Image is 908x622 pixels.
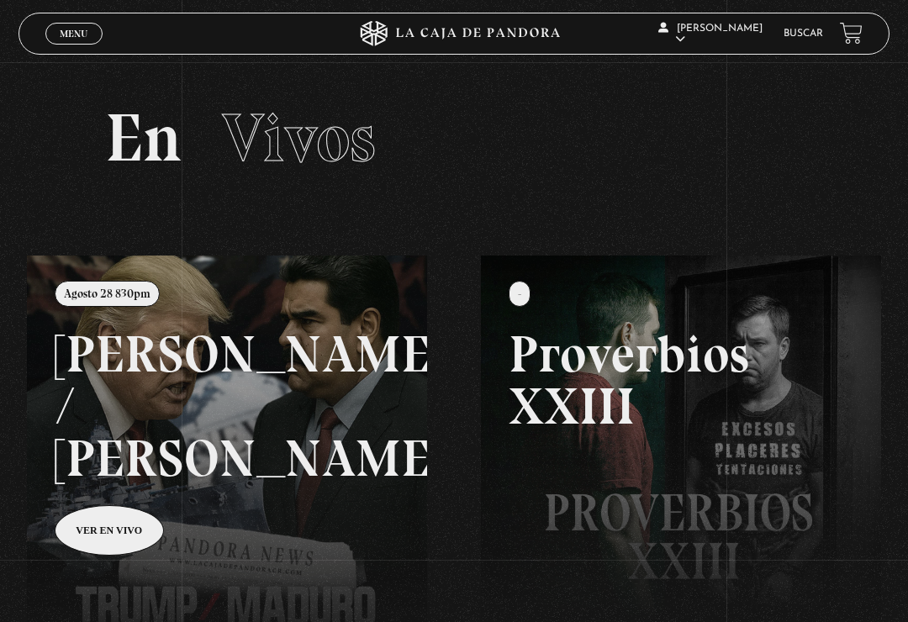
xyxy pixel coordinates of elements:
span: Cerrar [55,43,94,55]
span: Vivos [222,98,376,178]
span: [PERSON_NAME] [658,24,763,45]
a: Buscar [784,29,823,39]
h2: En [105,104,802,171]
a: View your shopping cart [840,22,863,45]
span: Menu [60,29,87,39]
